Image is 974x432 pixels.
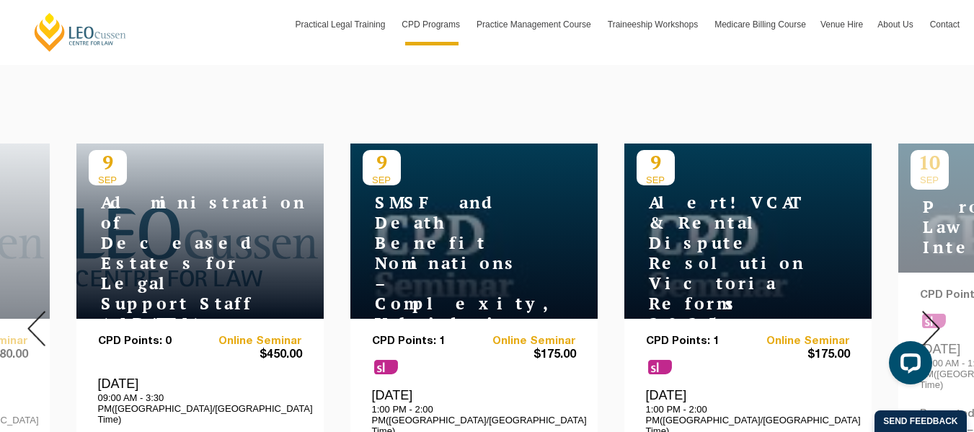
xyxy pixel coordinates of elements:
[372,335,474,348] p: CPD Points: 1
[363,175,401,185] span: SEP
[922,311,940,346] img: Next
[89,150,127,175] p: 9
[870,4,922,45] a: About Us
[813,4,870,45] a: Venue Hire
[27,311,45,346] img: Prev
[288,4,395,45] a: Practical Legal Training
[469,4,601,45] a: Practice Management Course
[374,360,398,374] span: sl
[89,193,269,334] h4: Administration of Deceased Estates for Legal Support Staff ([DATE])
[637,150,675,175] p: 9
[707,4,813,45] a: Medicare Billing Course
[363,150,401,175] p: 9
[637,175,675,185] span: SEP
[923,4,967,45] a: Contact
[200,348,302,363] span: $450.00
[646,335,748,348] p: CPD Points: 1
[648,360,672,374] span: sl
[474,348,576,363] span: $175.00
[363,193,543,354] h4: SMSF and Death Benefit Nominations – Complexity, Validity & Capacity
[200,335,302,348] a: Online Seminar
[98,392,302,425] p: 09:00 AM - 3:30 PM([GEOGRAPHIC_DATA]/[GEOGRAPHIC_DATA] Time)
[637,193,817,334] h4: Alert! VCAT & Rental Dispute Resolution Victoria Reforms 2025
[89,175,127,185] span: SEP
[32,12,128,53] a: [PERSON_NAME] Centre for Law
[748,335,850,348] a: Online Seminar
[394,4,469,45] a: CPD Programs
[748,348,850,363] span: $175.00
[98,376,302,425] div: [DATE]
[98,335,200,348] p: CPD Points: 0
[474,335,576,348] a: Online Seminar
[601,4,707,45] a: Traineeship Workshops
[877,335,938,396] iframe: LiveChat chat widget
